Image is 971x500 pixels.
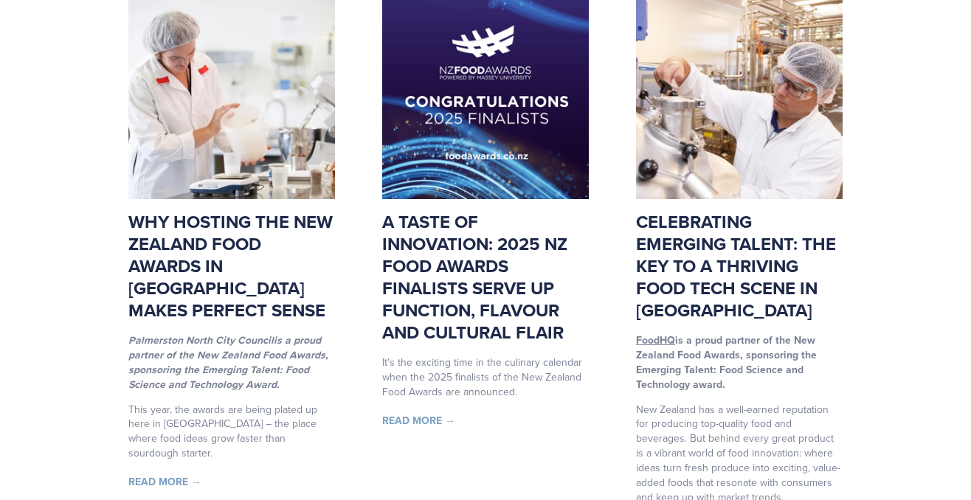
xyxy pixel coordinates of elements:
[128,209,333,323] a: Why hosting the New Zealand Food Awards in [GEOGRAPHIC_DATA] makes perfect sense
[636,209,836,323] a: Celebrating Emerging Talent: The Key to a thriving food tech scene in [GEOGRAPHIC_DATA]
[382,413,455,428] a: Read More →
[382,355,589,400] p: It's the exciting time in the culinary calendar when the 2025 finalists of the New Zealand Food A...
[128,333,274,347] a: Palmerston North City Council
[128,474,201,489] a: Read More →
[128,333,331,392] em: is a proud partner of the New Zealand Food Awards, sponsoring the Emerging Talent: Food Science a...
[128,403,335,462] p: This year, the awards are being plated up here in [GEOGRAPHIC_DATA] – the place where food ideas ...
[382,209,567,345] a: A taste of innovation: 2025 NZ Food Awards finalists serve up function, flavour and cultural flair
[636,333,820,392] strong: is a proud partner of the New Zealand Food Awards, sponsoring the Emerging Talent: Food Science a...
[636,333,675,347] a: FoodHQ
